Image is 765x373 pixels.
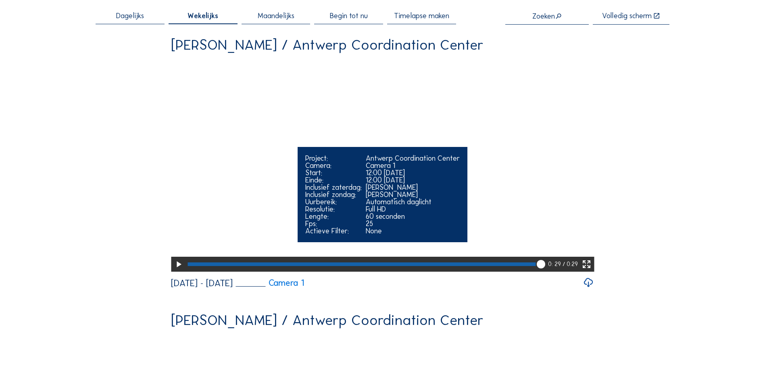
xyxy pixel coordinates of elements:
[366,162,460,169] div: Camera 1
[366,205,460,213] div: Full HD
[548,257,563,272] div: 0: 29
[366,198,460,205] div: Automatisch daglicht
[366,169,460,176] div: 12:00 [DATE]
[305,198,362,205] div: Uurbereik:
[305,220,362,227] div: Fps:
[366,213,460,220] div: 60 seconden
[236,279,304,287] a: Camera 1
[366,191,460,198] div: [PERSON_NAME]
[366,155,460,162] div: Antwerp Coordination Center
[305,213,362,220] div: Lengte:
[305,155,362,162] div: Project:
[171,313,484,327] div: [PERSON_NAME] / Antwerp Coordination Center
[305,176,362,184] div: Einde:
[366,227,460,235] div: None
[305,169,362,176] div: Start:
[305,205,362,213] div: Resolutie:
[563,257,578,272] div: / 0:29
[330,12,368,19] span: Begin tot nu
[171,59,594,271] video: Your browser does not support the video tag.
[305,227,362,235] div: Actieve Filter:
[366,176,460,184] div: 12:00 [DATE]
[366,220,460,227] div: 25
[116,12,144,19] span: Dagelijks
[394,12,449,19] span: Timelapse maken
[171,38,484,52] div: [PERSON_NAME] / Antwerp Coordination Center
[171,279,233,288] div: [DATE] - [DATE]
[258,12,294,19] span: Maandelijks
[305,162,362,169] div: Camera:
[602,12,652,20] div: Volledig scherm
[305,184,362,191] div: Inclusief zaterdag:
[305,191,362,198] div: Inclusief zondag:
[188,12,218,19] span: Wekelijks
[366,184,460,191] div: [PERSON_NAME]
